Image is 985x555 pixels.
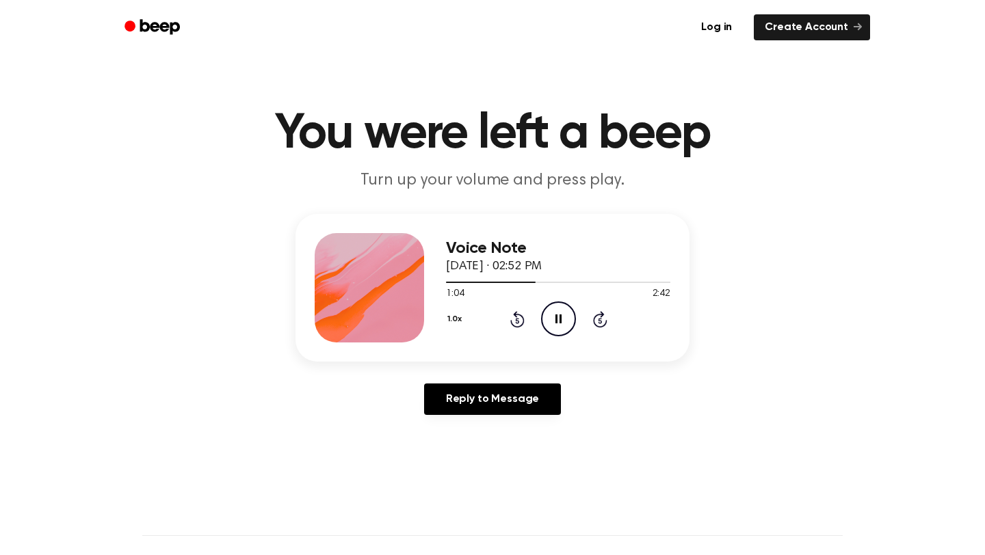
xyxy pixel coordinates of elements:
[424,383,561,415] a: Reply to Message
[446,260,542,273] span: [DATE] · 02:52 PM
[446,308,467,331] button: 1.0x
[115,14,192,41] a: Beep
[142,109,843,159] h1: You were left a beep
[754,14,870,40] a: Create Account
[230,170,755,192] p: Turn up your volume and press play.
[687,12,746,43] a: Log in
[653,287,670,301] span: 2:42
[446,287,464,301] span: 1:04
[446,239,670,258] h3: Voice Note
